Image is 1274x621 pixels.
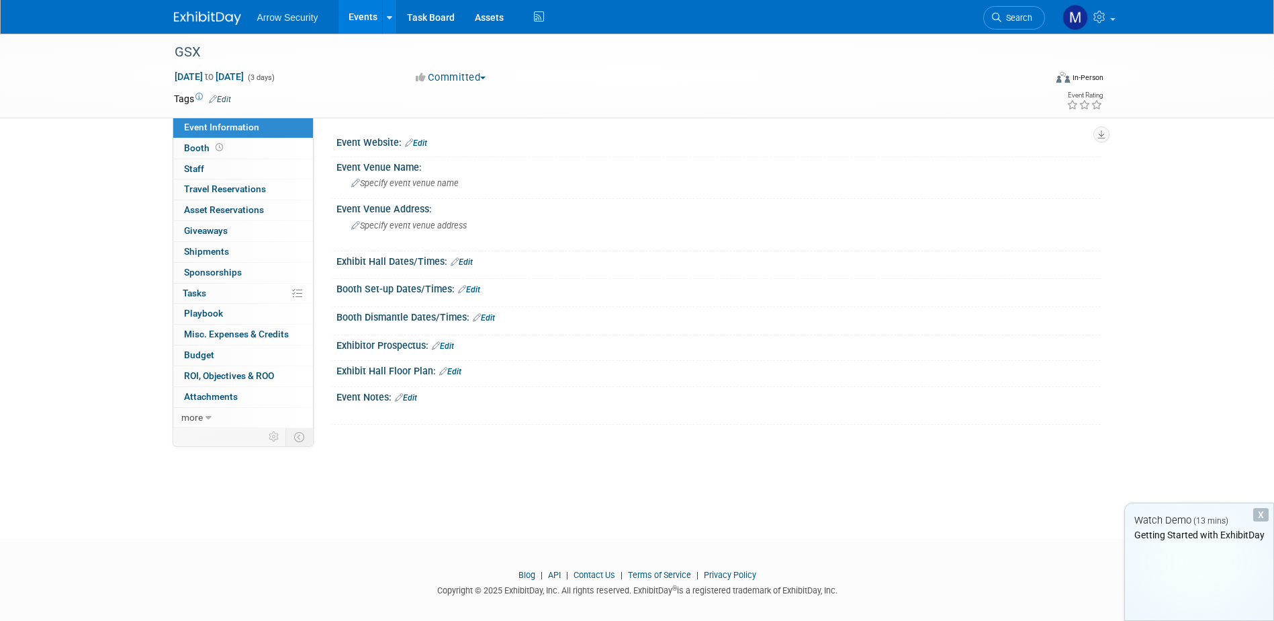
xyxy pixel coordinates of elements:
div: Exhibitor Prospectus: [336,335,1101,353]
a: Edit [451,257,473,267]
span: Misc. Expenses & Credits [184,329,289,339]
a: Travel Reservations [173,179,313,200]
div: Dismiss [1253,508,1269,522]
a: Booth [173,138,313,159]
td: Personalize Event Tab Strip [263,428,286,446]
sup: ® [672,585,677,592]
span: Giveaways [184,225,228,236]
div: Watch Demo [1125,513,1273,528]
button: Committed [411,71,491,85]
span: Arrow Security [257,12,318,23]
a: Event Information [173,118,313,138]
a: API [548,570,561,580]
div: Event Format [966,70,1104,90]
a: Staff [173,159,313,179]
a: Edit [209,95,231,104]
a: Contact Us [574,570,615,580]
span: Playbook [184,308,223,319]
span: ROI, Objectives & ROO [184,370,274,381]
div: Event Rating [1066,92,1103,99]
a: Search [983,6,1045,30]
span: Budget [184,349,214,360]
span: (13 mins) [1193,516,1228,526]
a: Edit [395,393,417,403]
span: Booth [184,142,226,153]
div: Exhibit Hall Dates/Times: [336,251,1101,269]
span: to [203,71,216,82]
span: Shipments [184,246,229,257]
span: Travel Reservations [184,183,266,194]
div: In-Person [1072,73,1103,83]
div: Exhibit Hall Floor Plan: [336,361,1101,378]
span: Search [1001,13,1032,23]
div: Event Venue Address: [336,199,1101,216]
a: Edit [405,138,427,148]
a: Blog [518,570,535,580]
a: Terms of Service [628,570,691,580]
img: Format-Inperson.png [1056,72,1070,83]
a: Tasks [173,284,313,304]
span: | [617,570,626,580]
div: Event Notes: [336,387,1101,405]
div: Getting Started with ExhibitDay [1125,528,1273,542]
span: Specify event venue name [351,178,459,188]
span: Staff [184,163,204,174]
a: Misc. Expenses & Credits [173,325,313,345]
a: Attachments [173,387,313,407]
span: Specify event venue address [351,220,467,231]
span: Event Information [184,122,259,132]
a: Shipments [173,242,313,262]
a: Edit [473,313,495,323]
span: (3 days) [246,73,275,82]
a: Privacy Policy [704,570,756,580]
a: Sponsorships [173,263,313,283]
span: more [181,412,203,423]
a: Edit [439,367,461,376]
span: Asset Reservations [184,204,264,215]
span: | [537,570,546,580]
img: Mary McPhail McPhail [1062,5,1088,30]
span: Attachments [184,391,238,402]
img: ExhibitDay [174,11,241,25]
div: Booth Dismantle Dates/Times: [336,307,1101,325]
span: | [693,570,702,580]
a: ROI, Objectives & ROO [173,366,313,386]
a: Playbook [173,304,313,324]
div: Booth Set-up Dates/Times: [336,279,1101,296]
td: Tags [174,92,231,106]
a: Edit [458,285,480,294]
span: Sponsorships [184,267,242,278]
a: Giveaways [173,221,313,241]
span: Tasks [183,288,206,298]
div: Event Venue Name: [336,157,1101,174]
a: Budget [173,345,313,366]
div: Event Website: [336,132,1101,150]
a: Asset Reservations [173,200,313,220]
td: Toggle Event Tabs [285,428,313,446]
span: [DATE] [DATE] [174,71,244,83]
div: GSX [170,40,1025,65]
span: | [563,570,572,580]
span: Booth not reserved yet [213,142,226,153]
a: more [173,408,313,428]
a: Edit [432,341,454,351]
